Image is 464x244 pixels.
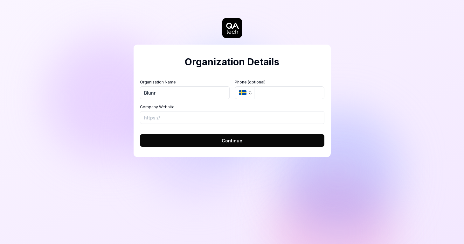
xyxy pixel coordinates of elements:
[140,104,324,110] label: Company Website
[140,111,324,124] input: https://
[140,55,324,69] h2: Organization Details
[140,134,324,147] button: Continue
[235,79,324,85] label: Phone (optional)
[222,137,242,144] span: Continue
[140,79,230,85] label: Organization Name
